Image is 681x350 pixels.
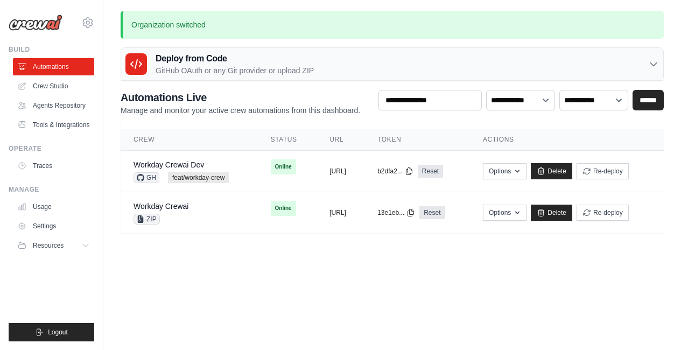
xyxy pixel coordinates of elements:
[271,159,296,174] span: Online
[258,129,317,151] th: Status
[419,206,445,219] a: Reset
[531,205,572,221] a: Delete
[121,90,360,105] h2: Automations Live
[134,214,160,225] span: ZIP
[134,202,188,211] a: Workday Crewai
[483,205,526,221] button: Options
[364,129,470,151] th: Token
[13,218,94,235] a: Settings
[121,11,664,39] p: Organization switched
[317,129,364,151] th: URL
[377,208,415,217] button: 13e1eb...
[13,97,94,114] a: Agents Repository
[531,163,572,179] a: Delete
[13,116,94,134] a: Tools & Integrations
[577,163,629,179] button: Re-deploy
[168,172,229,183] span: feat/workday-crew
[121,129,258,151] th: Crew
[483,163,526,179] button: Options
[13,198,94,215] a: Usage
[577,205,629,221] button: Re-deploy
[9,45,94,54] div: Build
[13,78,94,95] a: Crew Studio
[271,201,296,216] span: Online
[13,157,94,174] a: Traces
[33,241,64,250] span: Resources
[156,65,314,76] p: GitHub OAuth or any Git provider or upload ZIP
[9,15,62,31] img: Logo
[13,237,94,254] button: Resources
[13,58,94,75] a: Automations
[470,129,664,151] th: Actions
[418,165,443,178] a: Reset
[134,160,204,169] a: Workday Crewai Dev
[121,105,360,116] p: Manage and monitor your active crew automations from this dashboard.
[134,172,159,183] span: GH
[9,185,94,194] div: Manage
[377,167,413,176] button: b2dfa2...
[9,323,94,341] button: Logout
[9,144,94,153] div: Operate
[48,328,68,337] span: Logout
[627,298,681,350] iframe: Chat Widget
[156,52,314,65] h3: Deploy from Code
